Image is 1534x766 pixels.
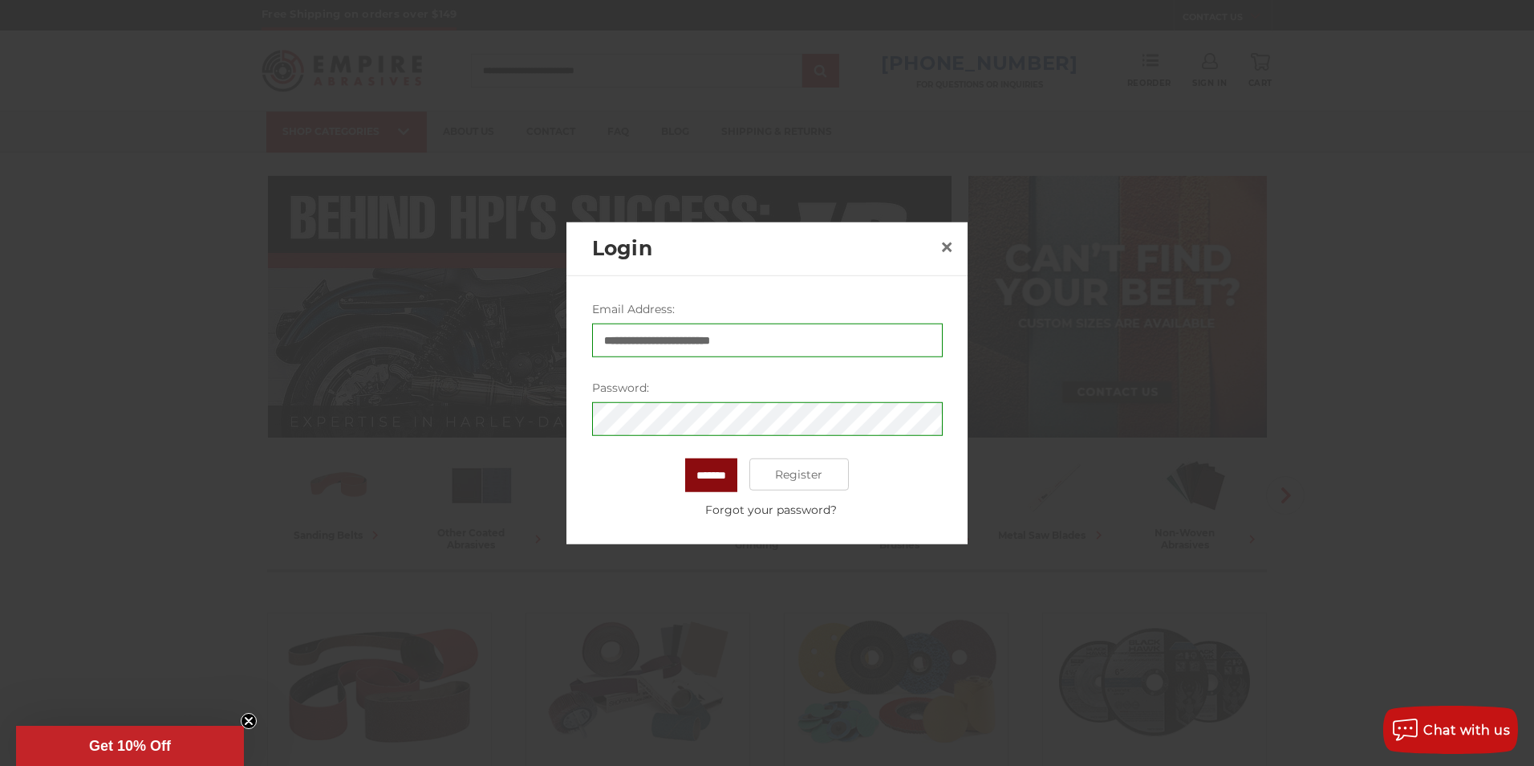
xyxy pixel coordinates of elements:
[749,458,850,491] a: Register
[592,234,934,264] h2: Login
[600,502,942,519] a: Forgot your password?
[16,726,244,766] div: Get 10% OffClose teaser
[592,380,943,397] label: Password:
[1423,723,1510,738] span: Chat with us
[89,738,171,754] span: Get 10% Off
[934,234,960,259] a: Close
[1383,706,1518,754] button: Chat with us
[592,301,943,318] label: Email Address:
[241,713,257,729] button: Close teaser
[939,230,954,262] span: ×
